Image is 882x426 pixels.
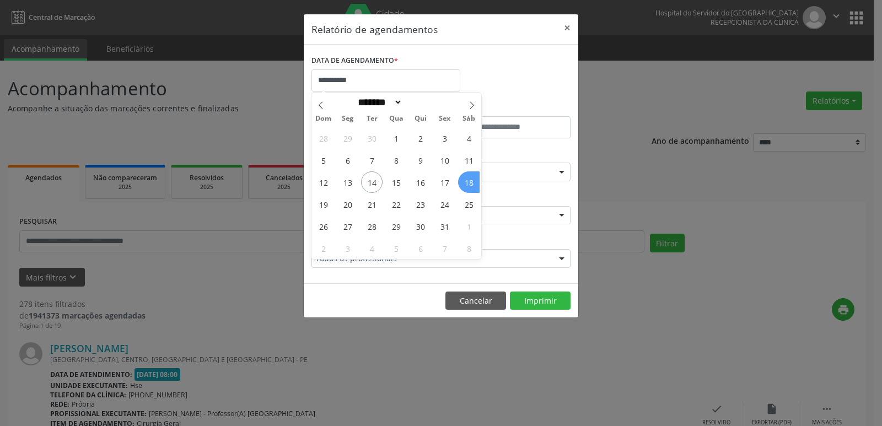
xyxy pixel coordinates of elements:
span: Outubro 30, 2025 [410,215,431,237]
span: Setembro 29, 2025 [337,127,358,149]
input: Year [402,96,439,108]
span: Outubro 28, 2025 [361,215,383,237]
span: Outubro 9, 2025 [410,149,431,171]
span: Outubro 31, 2025 [434,215,455,237]
span: Qui [408,115,433,122]
span: Novembro 8, 2025 [458,238,480,259]
span: Outubro 25, 2025 [458,193,480,215]
span: Outubro 22, 2025 [385,193,407,215]
span: Novembro 5, 2025 [385,238,407,259]
button: Cancelar [445,292,506,310]
span: Outubro 26, 2025 [313,215,334,237]
span: Seg [336,115,360,122]
span: Outubro 20, 2025 [337,193,358,215]
span: Outubro 13, 2025 [337,171,358,193]
span: Outubro 16, 2025 [410,171,431,193]
span: Outubro 17, 2025 [434,171,455,193]
span: Outubro 29, 2025 [385,215,407,237]
span: Outubro 24, 2025 [434,193,455,215]
span: Outubro 2, 2025 [410,127,431,149]
span: Outubro 14, 2025 [361,171,383,193]
span: Novembro 4, 2025 [361,238,383,259]
span: Outubro 6, 2025 [337,149,358,171]
h5: Relatório de agendamentos [311,22,438,36]
span: Outubro 21, 2025 [361,193,383,215]
span: Novembro 3, 2025 [337,238,358,259]
span: Outubro 3, 2025 [434,127,455,149]
select: Month [354,96,402,108]
button: Close [556,14,578,41]
span: Outubro 12, 2025 [313,171,334,193]
span: Outubro 19, 2025 [313,193,334,215]
span: Setembro 28, 2025 [313,127,334,149]
span: Outubro 27, 2025 [337,215,358,237]
span: Sex [433,115,457,122]
span: Outubro 7, 2025 [361,149,383,171]
span: Novembro 1, 2025 [458,215,480,237]
span: Dom [311,115,336,122]
span: Outubro 4, 2025 [458,127,480,149]
span: Outubro 15, 2025 [385,171,407,193]
label: DATA DE AGENDAMENTO [311,52,398,69]
span: Outubro 11, 2025 [458,149,480,171]
span: Ter [360,115,384,122]
span: Setembro 30, 2025 [361,127,383,149]
span: Novembro 6, 2025 [410,238,431,259]
span: Outubro 10, 2025 [434,149,455,171]
span: Outubro 5, 2025 [313,149,334,171]
label: ATÉ [444,99,571,116]
span: Qua [384,115,408,122]
span: Outubro 8, 2025 [385,149,407,171]
span: Outubro 23, 2025 [410,193,431,215]
span: Novembro 7, 2025 [434,238,455,259]
span: Sáb [457,115,481,122]
span: Novembro 2, 2025 [313,238,334,259]
span: Outubro 1, 2025 [385,127,407,149]
button: Imprimir [510,292,571,310]
span: Outubro 18, 2025 [458,171,480,193]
